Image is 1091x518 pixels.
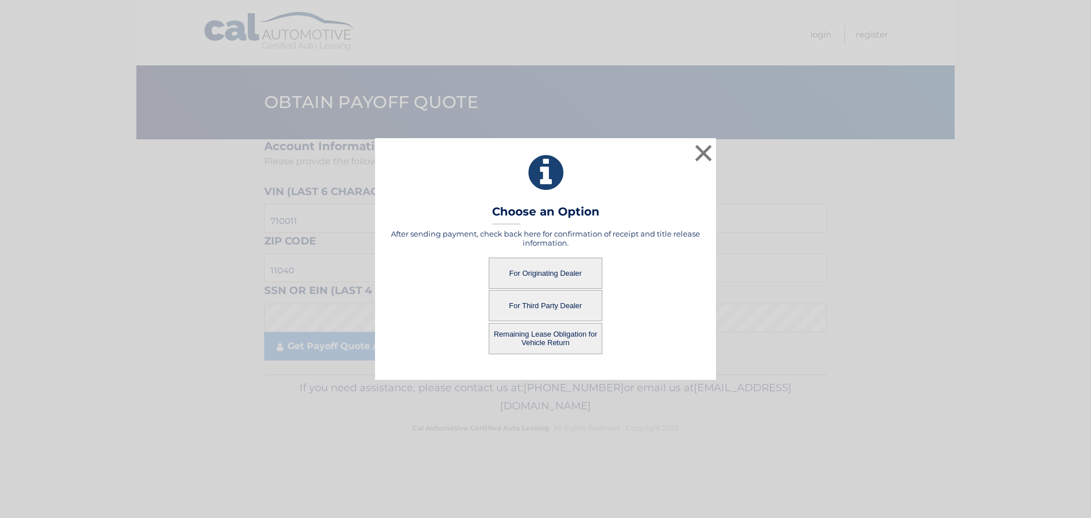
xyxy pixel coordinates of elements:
h3: Choose an Option [492,205,599,225]
h5: After sending payment, check back here for confirmation of receipt and title release information. [389,229,702,247]
button: × [692,142,715,164]
button: Remaining Lease Obligation for Vehicle Return [489,323,602,354]
button: For Originating Dealer [489,258,602,289]
button: For Third Party Dealer [489,290,602,321]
